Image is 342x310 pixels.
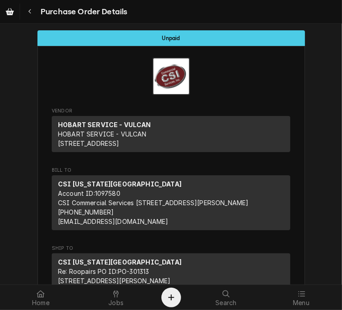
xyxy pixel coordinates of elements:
[22,4,38,20] button: Navigate back
[293,299,309,306] span: Menu
[161,288,181,307] button: Create Object
[2,4,18,20] a: Go to Purchase Orders
[38,6,128,18] span: Purchase Order Details
[52,116,290,156] div: Vendor
[52,175,290,234] div: Bill To
[58,268,149,275] span: Re: Roopairs PO ID: PO-301313
[52,167,290,234] div: Purchase Order Bill To
[58,180,181,188] strong: CSI [US_STATE][GEOGRAPHIC_DATA]
[37,30,305,46] div: Status
[79,287,153,308] a: Jobs
[264,287,338,308] a: Menu
[58,199,248,207] span: CSI Commercial Services [STREET_ADDRESS][PERSON_NAME]
[52,245,290,293] div: Purchase Order Ship To
[58,258,181,266] strong: CSI [US_STATE][GEOGRAPHIC_DATA]
[58,190,120,197] span: Account ID: 1097580
[58,208,114,216] a: [PHONE_NUMBER]
[52,107,290,156] div: Purchase Order Vendor
[52,116,290,152] div: Vendor
[58,130,147,147] span: HOBART SERVICE - VULCAN [STREET_ADDRESS]
[52,253,290,289] div: Ship To
[52,253,290,293] div: Ship To
[58,218,168,225] a: [EMAIL_ADDRESS][DOMAIN_NAME]
[58,277,171,285] span: [STREET_ADDRESS][PERSON_NAME]
[108,299,124,306] span: Jobs
[152,58,190,95] img: Logo
[52,245,290,252] span: Ship To
[32,299,49,306] span: Home
[52,167,290,174] span: Bill To
[52,107,290,115] span: Vendor
[58,121,151,128] strong: HOBART SERVICE - VULCAN
[52,175,290,230] div: Bill To
[215,299,236,306] span: Search
[189,287,264,308] a: Search
[162,35,180,41] span: Unpaid
[4,287,78,308] a: Home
